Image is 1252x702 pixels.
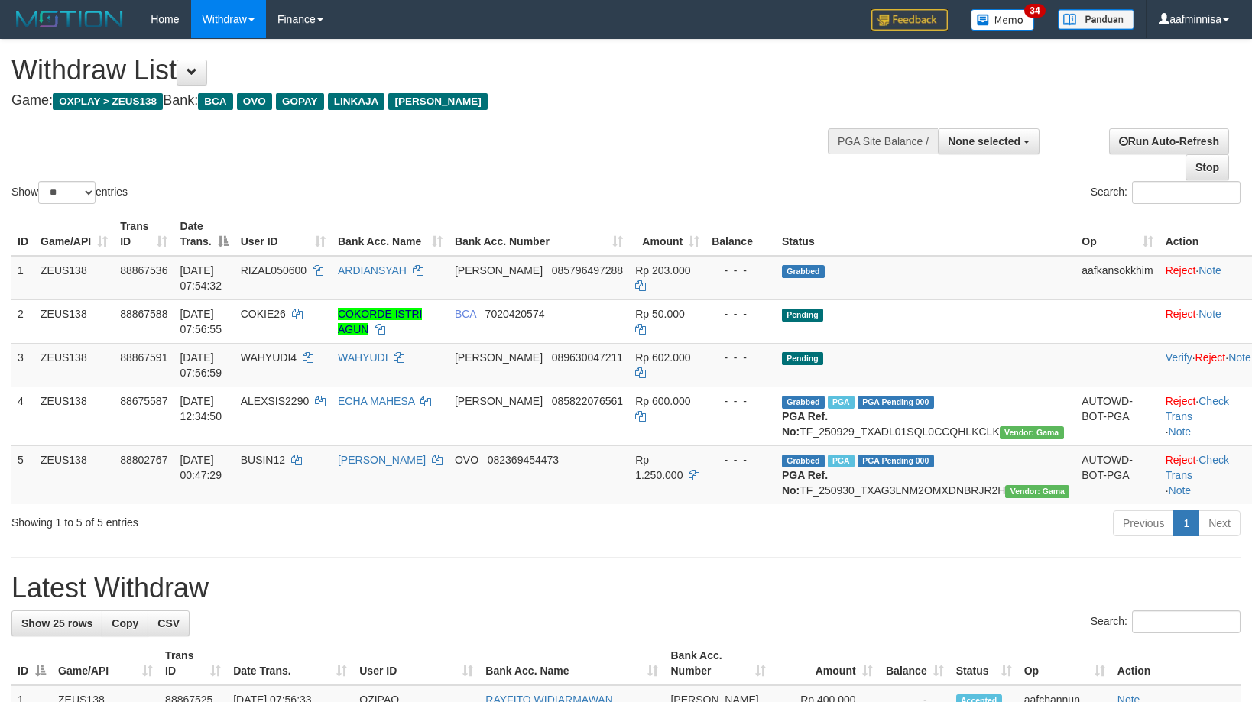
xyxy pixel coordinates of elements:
[1091,610,1241,633] label: Search:
[338,264,407,277] a: ARDIANSYAH
[776,387,1075,445] td: TF_250929_TXADL01SQL0CCQHLKCLK
[712,306,770,322] div: - - -
[11,343,34,387] td: 3
[21,617,92,629] span: Show 25 rows
[1198,264,1221,277] a: Note
[712,263,770,278] div: - - -
[772,642,879,685] th: Amount: activate to sort column ascending
[180,308,222,335] span: [DATE] 07:56:55
[338,351,388,364] a: WAHYUDI
[776,445,1075,504] td: TF_250930_TXAG3LNM2OMXDNBRJR2H
[1091,181,1241,204] label: Search:
[11,55,819,86] h1: Withdraw List
[950,642,1018,685] th: Status: activate to sort column ascending
[1186,154,1229,180] a: Stop
[11,299,34,343] td: 2
[479,642,664,685] th: Bank Acc. Name: activate to sort column ascending
[455,395,543,407] span: [PERSON_NAME]
[782,265,825,278] span: Grabbed
[948,135,1020,147] span: None selected
[11,93,819,108] h4: Game: Bank:
[114,212,174,256] th: Trans ID: activate to sort column ascending
[712,350,770,365] div: - - -
[1166,264,1196,277] a: Reject
[782,455,825,467] span: Grabbed
[338,395,414,407] a: ECHA MAHESA
[1169,425,1192,438] a: Note
[705,212,776,256] th: Balance
[455,351,543,364] span: [PERSON_NAME]
[112,617,138,629] span: Copy
[1166,395,1196,407] a: Reject
[148,610,190,636] a: CSV
[241,395,310,407] span: ALEXSIS2290
[338,454,426,466] a: [PERSON_NAME]
[11,8,128,31] img: MOTION_logo.png
[828,455,855,467] span: Marked by aafsreyleap
[102,610,148,636] a: Copy
[782,469,828,497] b: PGA Ref. No:
[120,308,167,320] span: 88867588
[38,181,96,204] select: Showentries
[635,395,690,407] span: Rp 600.000
[1169,484,1192,497] a: Note
[338,308,422,335] a: COKORDE ISTRI AGUN
[1195,351,1226,364] a: Reject
[241,264,307,277] span: RIZAL050600
[1005,485,1069,498] span: Vendor URL: https://trx31.1velocity.biz
[241,454,285,466] span: BUSIN12
[782,309,823,322] span: Pending
[11,212,34,256] th: ID
[34,343,114,387] td: ZEUS138
[388,93,487,110] span: [PERSON_NAME]
[34,212,114,256] th: Game/API: activate to sort column ascending
[455,308,476,320] span: BCA
[858,396,934,409] span: PGA Pending
[1166,395,1229,422] a: Check Trans
[11,509,511,530] div: Showing 1 to 5 of 5 entries
[1132,610,1241,633] input: Search:
[1198,510,1241,536] a: Next
[241,308,286,320] span: COKIE26
[455,454,478,466] span: OVO
[1018,642,1111,685] th: Op: activate to sort column ascending
[1228,351,1251,364] a: Note
[552,395,623,407] span: Copy 085822076561 to clipboard
[782,410,828,438] b: PGA Ref. No:
[34,299,114,343] td: ZEUS138
[449,212,629,256] th: Bank Acc. Number: activate to sort column ascending
[1109,128,1229,154] a: Run Auto-Refresh
[180,264,222,292] span: [DATE] 07:54:32
[971,9,1035,31] img: Button%20Memo.svg
[34,256,114,300] td: ZEUS138
[227,642,353,685] th: Date Trans.: activate to sort column ascending
[34,445,114,504] td: ZEUS138
[180,351,222,379] span: [DATE] 07:56:59
[198,93,232,110] span: BCA
[1166,308,1196,320] a: Reject
[120,351,167,364] span: 88867591
[635,308,685,320] span: Rp 50.000
[1075,256,1159,300] td: aafkansokkhim
[1000,426,1064,439] span: Vendor URL: https://trx31.1velocity.biz
[235,212,332,256] th: User ID: activate to sort column ascending
[120,395,167,407] span: 88675587
[782,352,823,365] span: Pending
[635,454,683,481] span: Rp 1.250.000
[180,454,222,481] span: [DATE] 00:47:29
[1075,212,1159,256] th: Op: activate to sort column ascending
[552,264,623,277] span: Copy 085796497288 to clipboard
[664,642,771,685] th: Bank Acc. Number: activate to sort column ascending
[11,573,1241,603] h1: Latest Withdraw
[1024,4,1045,18] span: 34
[120,454,167,466] span: 88802767
[629,212,705,256] th: Amount: activate to sort column ascending
[1113,510,1174,536] a: Previous
[1166,351,1192,364] a: Verify
[120,264,167,277] span: 88867536
[552,351,623,364] span: Copy 089630047211 to clipboard
[11,610,102,636] a: Show 25 rows
[1058,9,1134,30] img: panduan.png
[1173,510,1199,536] a: 1
[1198,308,1221,320] a: Note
